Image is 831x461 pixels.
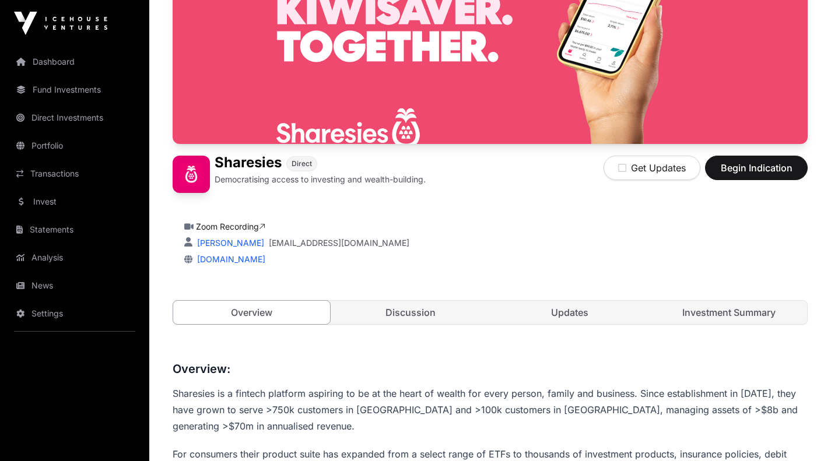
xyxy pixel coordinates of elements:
a: Portfolio [9,133,140,159]
a: Zoom Recording [196,221,265,231]
a: Analysis [9,245,140,270]
iframe: Chat Widget [773,405,831,461]
a: Direct Investments [9,105,140,131]
a: [PERSON_NAME] [195,238,264,248]
h3: Overview: [173,360,808,378]
a: Fund Investments [9,77,140,103]
nav: Tabs [173,301,807,324]
a: Settings [9,301,140,326]
span: Direct [292,159,312,168]
img: Icehouse Ventures Logo [14,12,107,35]
a: News [9,273,140,298]
p: Sharesies is a fintech platform aspiring to be at the heart of wealth for every person, family an... [173,385,808,434]
a: Dashboard [9,49,140,75]
a: Discussion [332,301,489,324]
a: Overview [173,300,331,325]
h1: Sharesies [215,156,282,171]
img: Sharesies [173,156,210,193]
button: Get Updates [604,156,700,180]
button: Begin Indication [705,156,808,180]
p: Democratising access to investing and wealth-building. [215,174,426,185]
a: [DOMAIN_NAME] [192,254,265,264]
a: Invest [9,189,140,214]
a: Investment Summary [650,301,807,324]
a: Transactions [9,161,140,186]
a: Begin Indication [705,167,808,179]
span: Begin Indication [720,161,793,175]
a: Statements [9,217,140,242]
a: Updates [492,301,648,324]
a: [EMAIL_ADDRESS][DOMAIN_NAME] [269,237,409,249]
